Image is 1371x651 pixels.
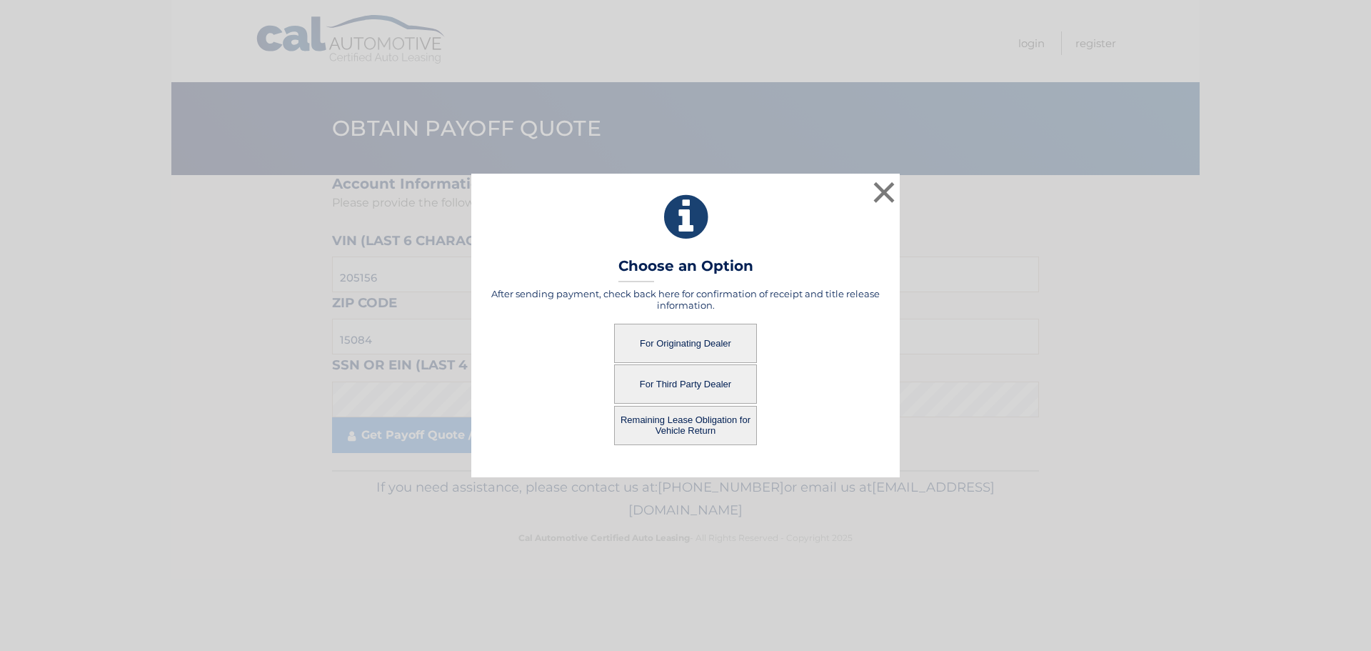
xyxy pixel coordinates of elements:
button: × [870,178,898,207]
h3: Choose an Option [618,257,753,282]
h5: After sending payment, check back here for confirmation of receipt and title release information. [489,288,882,311]
button: For Originating Dealer [614,324,757,363]
button: Remaining Lease Obligation for Vehicle Return [614,406,757,445]
button: For Third Party Dealer [614,364,757,404]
